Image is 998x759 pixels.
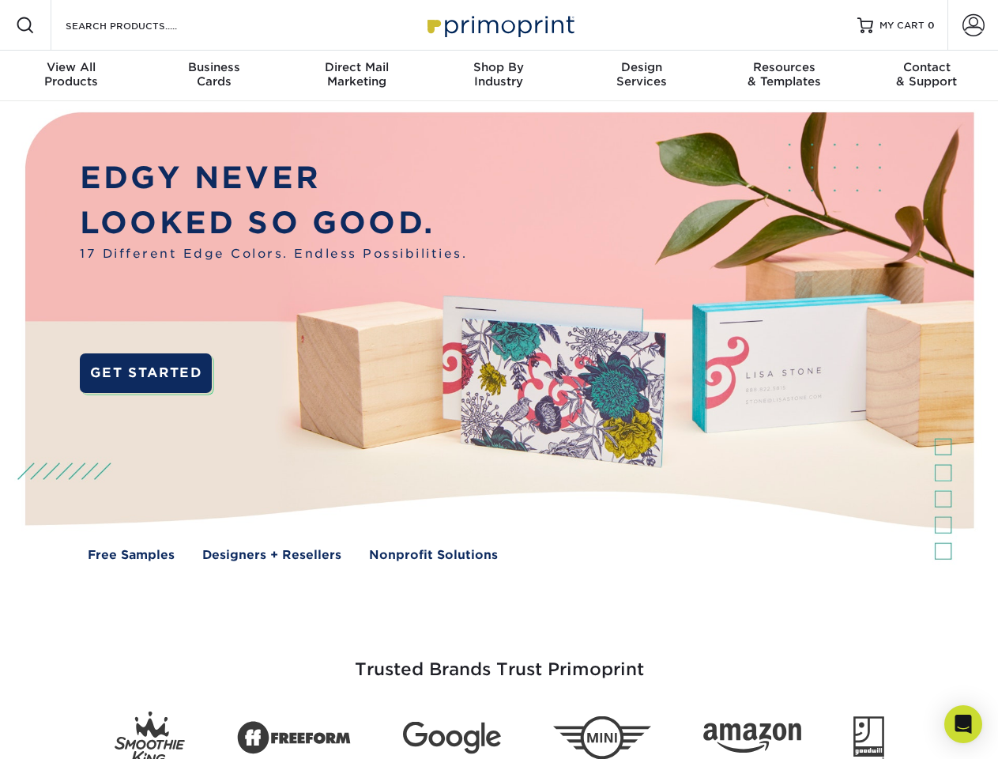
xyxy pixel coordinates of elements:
p: LOOKED SO GOOD. [80,201,467,246]
span: MY CART [879,19,925,32]
span: Shop By [427,60,570,74]
div: Cards [142,60,284,89]
a: DesignServices [571,51,713,101]
a: Direct MailMarketing [285,51,427,101]
img: Primoprint [420,8,578,42]
div: Marketing [285,60,427,89]
div: Open Intercom Messenger [944,705,982,743]
a: Contact& Support [856,51,998,101]
a: Free Samples [88,546,175,565]
span: 0 [928,20,935,31]
a: Designers + Resellers [202,546,341,565]
a: Resources& Templates [713,51,855,101]
a: Nonprofit Solutions [369,546,498,565]
h3: Trusted Brands Trust Primoprint [37,621,962,699]
a: GET STARTED [80,353,212,393]
span: Design [571,60,713,74]
a: BusinessCards [142,51,284,101]
span: Direct Mail [285,60,427,74]
a: Shop ByIndustry [427,51,570,101]
input: SEARCH PRODUCTS..... [64,16,218,35]
div: Services [571,60,713,89]
div: & Templates [713,60,855,89]
img: Amazon [703,723,801,753]
span: Business [142,60,284,74]
div: & Support [856,60,998,89]
div: Industry [427,60,570,89]
p: EDGY NEVER [80,156,467,201]
img: Goodwill [853,716,884,759]
span: Contact [856,60,998,74]
img: Google [403,722,501,754]
span: Resources [713,60,855,74]
span: 17 Different Edge Colors. Endless Possibilities. [80,245,467,263]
